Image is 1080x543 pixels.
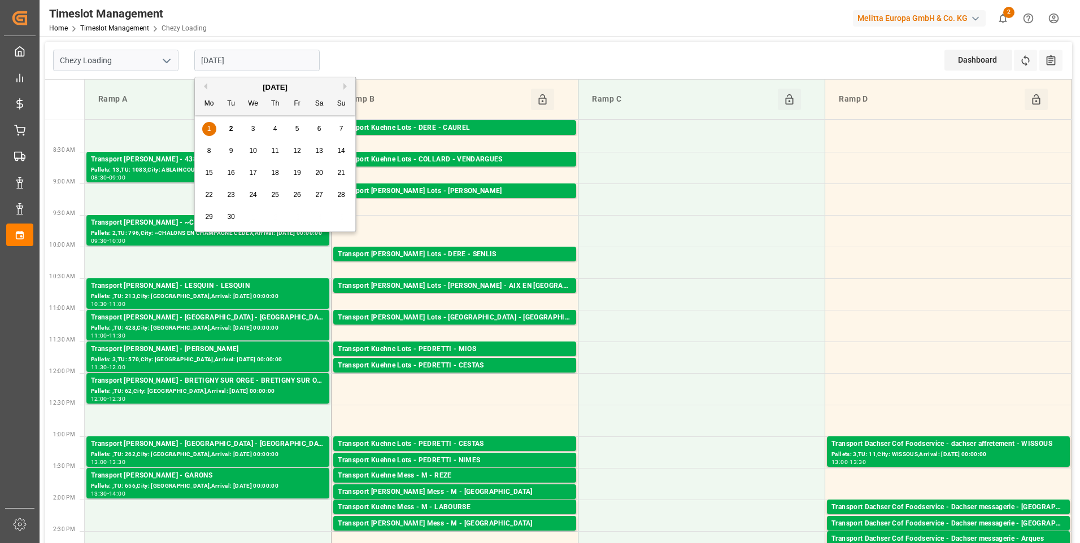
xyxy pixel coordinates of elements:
div: Sa [312,97,326,111]
div: 09:00 [109,175,125,180]
div: month 2025-09 [198,118,352,228]
span: 9 [229,147,233,155]
span: 9:00 AM [53,178,75,185]
div: Choose Sunday, September 21st, 2025 [334,166,349,180]
div: Pallets: ,TU: 404,City: [GEOGRAPHIC_DATA],Arrival: [DATE] 00:00:00 [338,466,572,476]
div: Pallets: 1,TU: 6,City: [GEOGRAPHIC_DATA],Arrival: [DATE] 00:00:00 [338,529,572,539]
div: Pallets: 1,TU: 96,City: [GEOGRAPHIC_DATA],Arrival: [DATE] 00:00:00 [831,513,1065,523]
div: Choose Friday, September 12th, 2025 [290,144,304,158]
span: 12:00 PM [49,368,75,374]
div: 13:00 [831,459,848,465]
div: Choose Thursday, September 4th, 2025 [268,122,282,136]
div: Pallets: 3,TU: 570,City: [GEOGRAPHIC_DATA],Arrival: [DATE] 00:00:00 [91,355,325,365]
div: Pallets: 2,TU: 289,City: [GEOGRAPHIC_DATA],Arrival: [DATE] 00:00:00 [338,134,572,143]
div: - [107,175,109,180]
span: 23 [227,191,234,199]
div: Fr [290,97,304,111]
button: show 2 new notifications [990,6,1016,31]
div: 11:30 [91,365,107,370]
div: 14:00 [109,491,125,496]
button: Melitta Europa GmbH & Co. KG [853,7,990,29]
div: Su [334,97,349,111]
span: 2 [229,125,233,133]
div: 13:00 [91,459,107,465]
div: Transport [PERSON_NAME] Mess - M - [GEOGRAPHIC_DATA] [338,487,572,498]
span: 1 [207,125,211,133]
div: Transport Dachser Cof Foodservice - Dachser messagerie - [GEOGRAPHIC_DATA] [831,518,1065,529]
button: Help Center [1016,6,1041,31]
div: Pallets: ,TU: 656,City: [GEOGRAPHIC_DATA],Arrival: [DATE] 00:00:00 [91,481,325,491]
span: 30 [227,213,234,221]
span: 24 [249,191,256,199]
div: Dashboard [944,50,1012,71]
div: Th [268,97,282,111]
div: Choose Tuesday, September 9th, 2025 [224,144,238,158]
span: 26 [293,191,301,199]
div: - [107,459,109,465]
div: Pallets: 1,TU: ,City: CARQUEFOU,Arrival: [DATE] 00:00:00 [338,197,572,207]
span: 2:00 PM [53,494,75,501]
span: 17 [249,169,256,177]
div: Transport [PERSON_NAME] - LESQUIN - LESQUIN [91,281,325,292]
span: 15 [205,169,212,177]
a: Timeslot Management [80,24,149,32]
div: Transport [PERSON_NAME] Lots - DERE - SENLIS [338,249,572,260]
div: Transport Dachser Cof Foodservice - dachser affretement - WISSOUS [831,439,1065,450]
span: 10 [249,147,256,155]
div: Choose Thursday, September 18th, 2025 [268,166,282,180]
div: Transport [PERSON_NAME] - ~CHALONS EN CHAMPAGNE CEDEX - ~CHALONS EN CHAMPAGNE CEDEX [91,217,325,229]
span: 1:00 PM [53,431,75,437]
div: - [107,333,109,338]
span: 11:00 AM [49,305,75,311]
div: We [246,97,260,111]
div: Choose Monday, September 8th, 2025 [202,144,216,158]
div: 13:30 [850,459,866,465]
span: 12 [293,147,301,155]
div: Pallets: 2,TU: 796,City: ~CHALONS EN CHAMPAGNE CEDEX,Arrival: [DATE] 00:00:00 [91,229,325,238]
div: Transport Kuehne Lots - PEDRETTI - CESTAS [338,439,572,450]
span: 18 [271,169,278,177]
div: 08:30 [91,175,107,180]
div: Ramp C [587,89,778,110]
span: 12:30 PM [49,400,75,406]
div: - [107,301,109,306]
span: 11 [271,147,278,155]
button: Previous Month [201,83,207,90]
div: Choose Thursday, September 11th, 2025 [268,144,282,158]
div: Pallets: 1,TU: 64,City: LABOURSE,Arrival: [DATE] 00:00:00 [338,513,572,523]
div: [DATE] [195,82,355,93]
div: Pallets: ,TU: 122,City: [GEOGRAPHIC_DATA],Arrival: [DATE] 00:00:00 [338,323,572,333]
div: Pallets: 2,TU: 320,City: CESTAS,Arrival: [DATE] 00:00:00 [338,371,572,381]
span: 27 [315,191,323,199]
div: 10:00 [109,238,125,243]
div: Transport [PERSON_NAME] - [PERSON_NAME] [91,344,325,355]
div: Choose Tuesday, September 23rd, 2025 [224,188,238,202]
span: 21 [337,169,345,177]
span: 25 [271,191,278,199]
span: 14 [337,147,345,155]
div: Transport [PERSON_NAME] Lots - [PERSON_NAME] - AIX EN [GEOGRAPHIC_DATA] [338,281,572,292]
div: Transport [PERSON_NAME] - GARONS [91,470,325,481]
div: Choose Tuesday, September 30th, 2025 [224,210,238,224]
div: Pallets: ,TU: 62,City: [GEOGRAPHIC_DATA],Arrival: [DATE] 00:00:00 [91,387,325,396]
div: Transport Kuehne Lots - PEDRETTI - NIMES [338,455,572,466]
span: 9:30 AM [53,210,75,216]
div: 13:30 [91,491,107,496]
div: Choose Sunday, September 28th, 2025 [334,188,349,202]
div: Tu [224,97,238,111]
span: 2:30 PM [53,526,75,532]
span: 5 [295,125,299,133]
div: Choose Friday, September 26th, 2025 [290,188,304,202]
div: - [107,238,109,243]
span: 8 [207,147,211,155]
div: Transport Kuehne Mess - M - REZE [338,470,572,481]
div: Transport [PERSON_NAME] - [GEOGRAPHIC_DATA] - [GEOGRAPHIC_DATA] [91,439,325,450]
div: 12:00 [109,365,125,370]
div: Ramp D [834,89,1025,110]
div: Choose Monday, September 29th, 2025 [202,210,216,224]
div: 09:30 [91,238,107,243]
div: Transport Kuehne Lots - DERE - CAUREL [338,122,572,134]
div: Pallets: ,TU: 262,City: [GEOGRAPHIC_DATA],Arrival: [DATE] 00:00:00 [91,450,325,459]
span: 3 [251,125,255,133]
div: Choose Saturday, September 27th, 2025 [312,188,326,202]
